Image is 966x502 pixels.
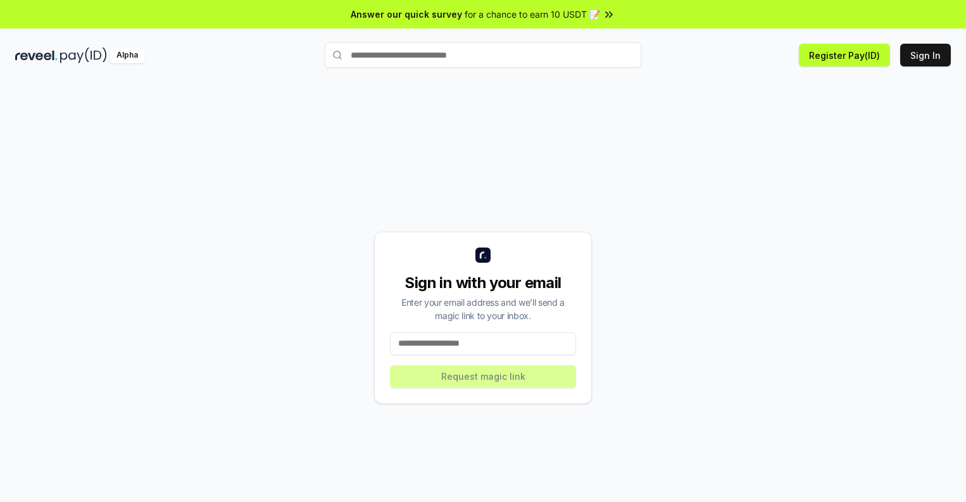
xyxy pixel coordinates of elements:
span: Answer our quick survey [351,8,462,21]
div: Enter your email address and we’ll send a magic link to your inbox. [390,296,576,322]
button: Sign In [900,44,951,66]
button: Register Pay(ID) [799,44,890,66]
img: pay_id [60,47,107,63]
div: Alpha [110,47,145,63]
span: for a chance to earn 10 USDT 📝 [465,8,600,21]
img: reveel_dark [15,47,58,63]
div: Sign in with your email [390,273,576,293]
img: logo_small [475,248,491,263]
